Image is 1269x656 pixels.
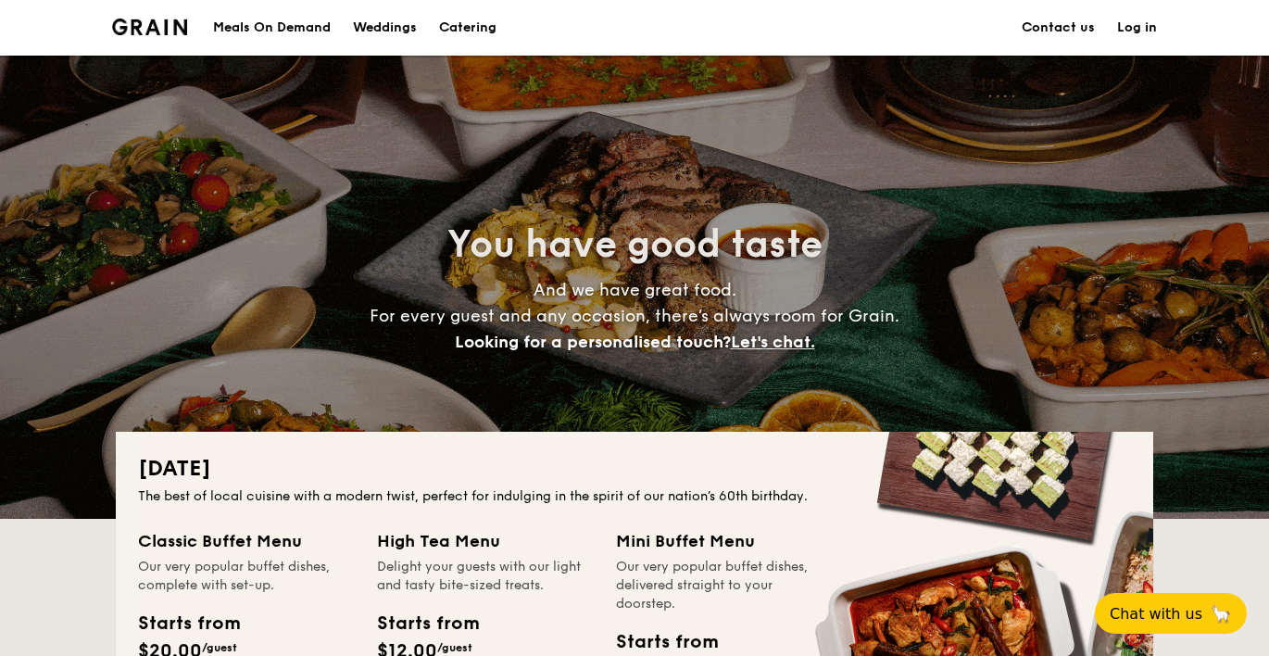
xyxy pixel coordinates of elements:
div: High Tea Menu [377,528,594,554]
div: Classic Buffet Menu [138,528,355,554]
div: Starts from [138,610,239,637]
span: Let's chat. [731,332,815,352]
div: Our very popular buffet dishes, complete with set-up. [138,558,355,595]
span: You have good taste [447,222,823,267]
div: Starts from [616,628,717,656]
span: /guest [437,641,472,654]
h2: [DATE] [138,454,1131,484]
div: The best of local cuisine with a modern twist, perfect for indulging in the spirit of our nation’... [138,487,1131,506]
span: And we have great food. For every guest and any occasion, there’s always room for Grain. [370,280,899,352]
a: Logotype [112,19,187,35]
div: Our very popular buffet dishes, delivered straight to your doorstep. [616,558,833,613]
div: Mini Buffet Menu [616,528,833,554]
div: Delight your guests with our light and tasty bite-sized treats. [377,558,594,595]
img: Grain [112,19,187,35]
span: Looking for a personalised touch? [455,332,731,352]
span: Chat with us [1110,605,1202,623]
div: Starts from [377,610,478,637]
button: Chat with us🦙 [1095,593,1247,634]
span: /guest [202,641,237,654]
span: 🦙 [1210,603,1232,624]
